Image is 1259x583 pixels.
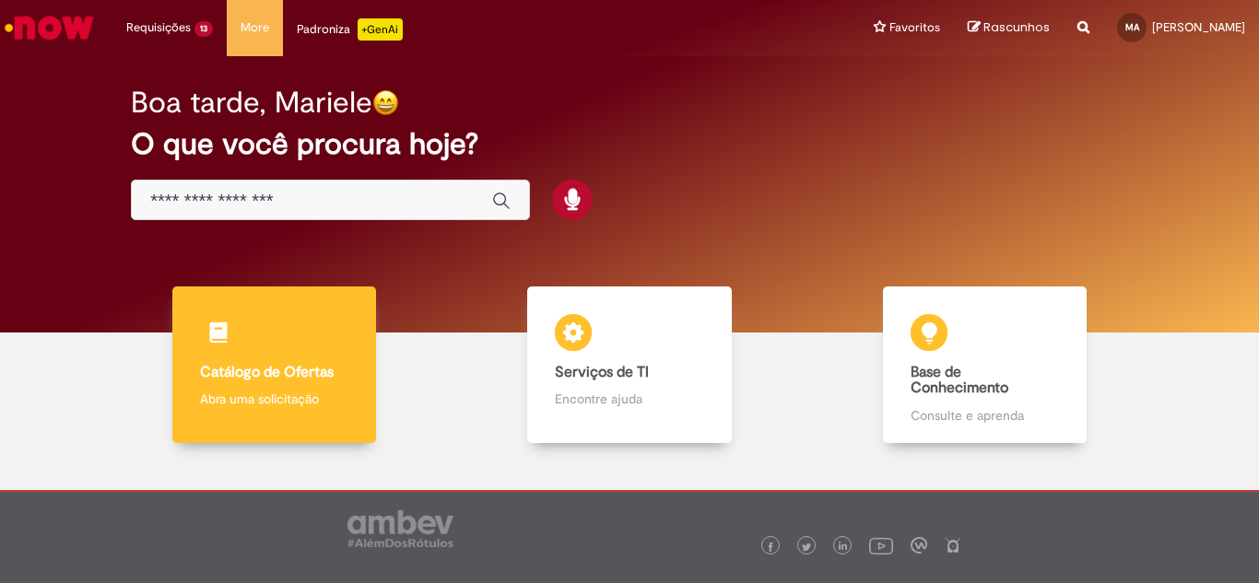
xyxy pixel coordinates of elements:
div: Padroniza [297,18,403,41]
span: Requisições [126,18,191,37]
h2: Boa tarde, Mariele [131,87,372,119]
a: Catálogo de Ofertas Abra uma solicitação [97,286,452,443]
img: logo_footer_twitter.png [802,542,811,552]
b: Base de Conhecimento [911,363,1008,398]
span: MA [1125,21,1139,33]
p: +GenAi [358,18,403,41]
a: Serviços de TI Encontre ajuda [452,286,806,443]
p: Consulte e aprenda [911,406,1060,425]
img: happy-face.png [372,89,399,116]
span: Rascunhos [983,18,1050,36]
b: Serviços de TI [555,363,649,381]
span: Favoritos [889,18,940,37]
span: 13 [194,21,213,37]
p: Abra uma solicitação [200,390,349,408]
h2: O que você procura hoje? [131,128,1128,160]
img: ServiceNow [2,9,97,46]
img: logo_footer_youtube.png [869,533,893,557]
a: Base de Conhecimento Consulte e aprenda [807,286,1162,443]
a: Rascunhos [968,19,1050,37]
img: logo_footer_facebook.png [766,542,775,552]
span: More [241,18,269,37]
p: Encontre ajuda [555,390,704,408]
img: logo_footer_ambev_rotulo_gray.png [347,510,453,547]
b: Catálogo de Ofertas [200,363,334,381]
span: [PERSON_NAME] [1152,19,1245,35]
img: logo_footer_workplace.png [911,537,927,554]
img: logo_footer_linkedin.png [839,542,848,553]
img: logo_footer_naosei.png [945,537,961,554]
